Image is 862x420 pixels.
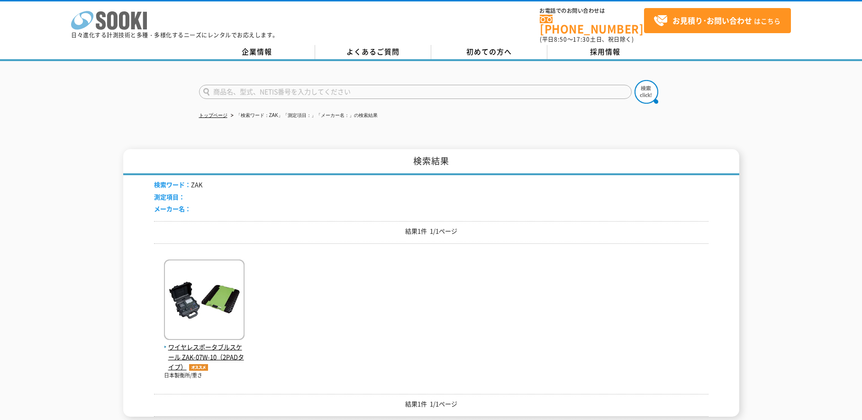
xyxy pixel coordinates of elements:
[466,46,512,57] span: 初めての方へ
[164,372,245,380] p: 日本製衡所/重さ
[554,35,567,44] span: 8:50
[540,8,644,14] span: お電話でのお問い合わせは
[573,35,590,44] span: 17:30
[164,342,245,372] span: ワイヤレスポータブルスケール ZAK-07W-10（2PADタイプ）
[540,35,634,44] span: (平日 ～ 土日、祝日除く)
[540,15,644,34] a: [PHONE_NUMBER]
[315,45,431,59] a: よくあるご質問
[653,14,780,28] span: はこちら
[154,226,708,236] p: 結果1件 1/1ページ
[187,364,210,371] img: オススメ
[644,8,791,33] a: お見積り･お問い合わせはこちら
[154,192,185,201] span: 測定項目：
[164,259,245,342] img: ZAK-07W-10（2PADタイプ）
[154,399,708,409] p: 結果1件 1/1ページ
[199,113,227,118] a: トップページ
[672,15,752,26] strong: お見積り･お問い合わせ
[154,204,191,213] span: メーカー名：
[547,45,663,59] a: 採用情報
[229,111,378,121] li: 「検索ワード：ZAK」「測定項目：」「メーカー名：」の検索結果
[123,149,739,175] h1: 検索結果
[154,180,202,190] li: ZAK
[431,45,547,59] a: 初めての方へ
[199,85,632,99] input: 商品名、型式、NETIS番号を入力してください
[635,80,658,104] img: btn_search.png
[199,45,315,59] a: 企業情報
[154,180,191,189] span: 検索ワード：
[71,32,279,38] p: 日々進化する計測技術と多種・多様化するニーズにレンタルでお応えします。
[164,332,245,372] a: ワイヤレスポータブルスケール ZAK-07W-10（2PADタイプ）オススメ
